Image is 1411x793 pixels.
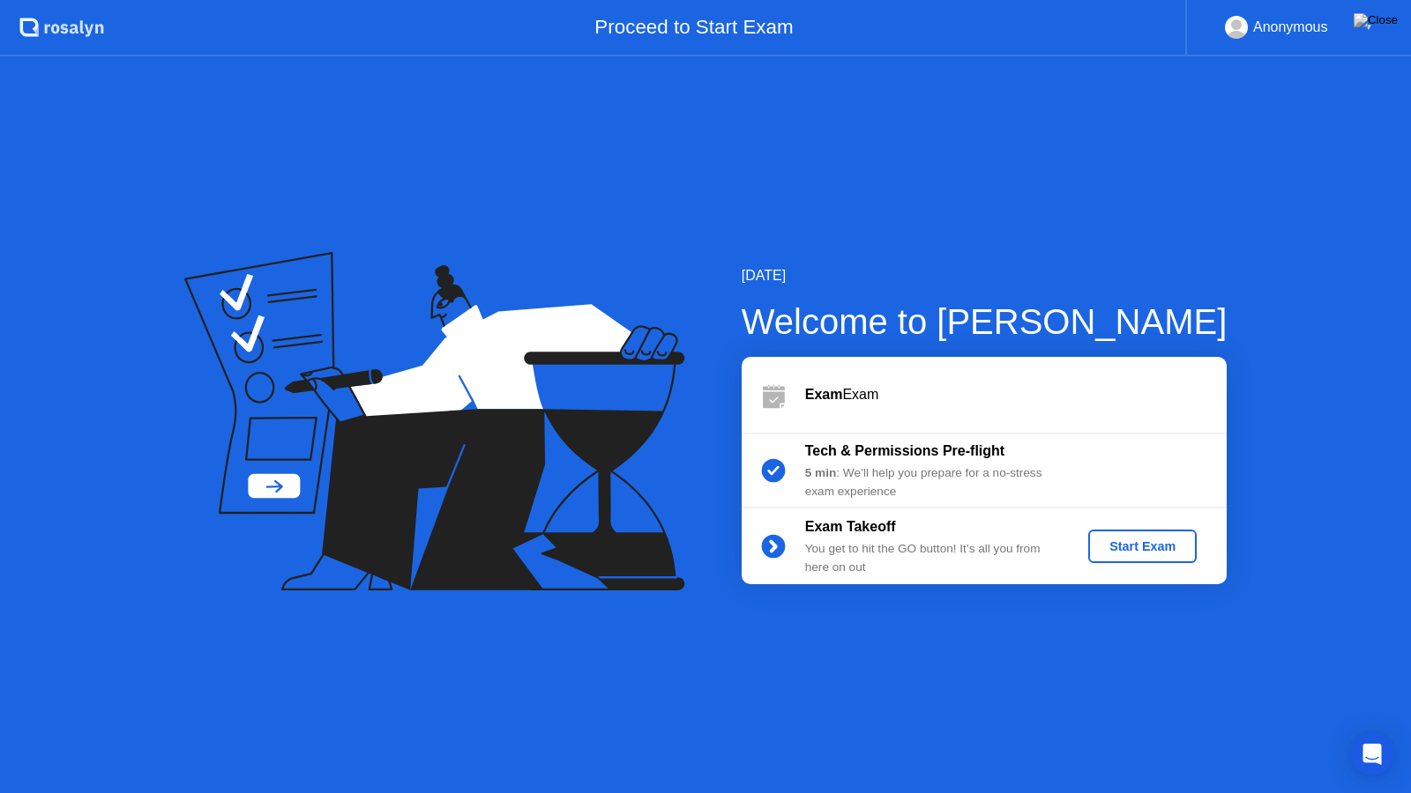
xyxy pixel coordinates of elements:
[805,519,896,534] b: Exam Takeoff
[742,265,1228,286] div: [DATE]
[1088,530,1197,563] button: Start Exam
[805,540,1059,576] div: You get to hit the GO button! It’s all you from here on out
[1095,539,1190,553] div: Start Exam
[805,464,1059,500] div: : We’ll help you prepare for a no-stress exam experience
[805,384,1227,405] div: Exam
[742,295,1228,348] div: Welcome to [PERSON_NAME]
[805,443,1004,458] b: Tech & Permissions Pre-flight
[805,466,837,479] b: 5 min
[805,387,843,402] b: Exam
[1351,733,1393,775] div: Open Intercom Messenger
[1354,13,1398,27] img: Close
[1253,16,1328,39] div: Anonymous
